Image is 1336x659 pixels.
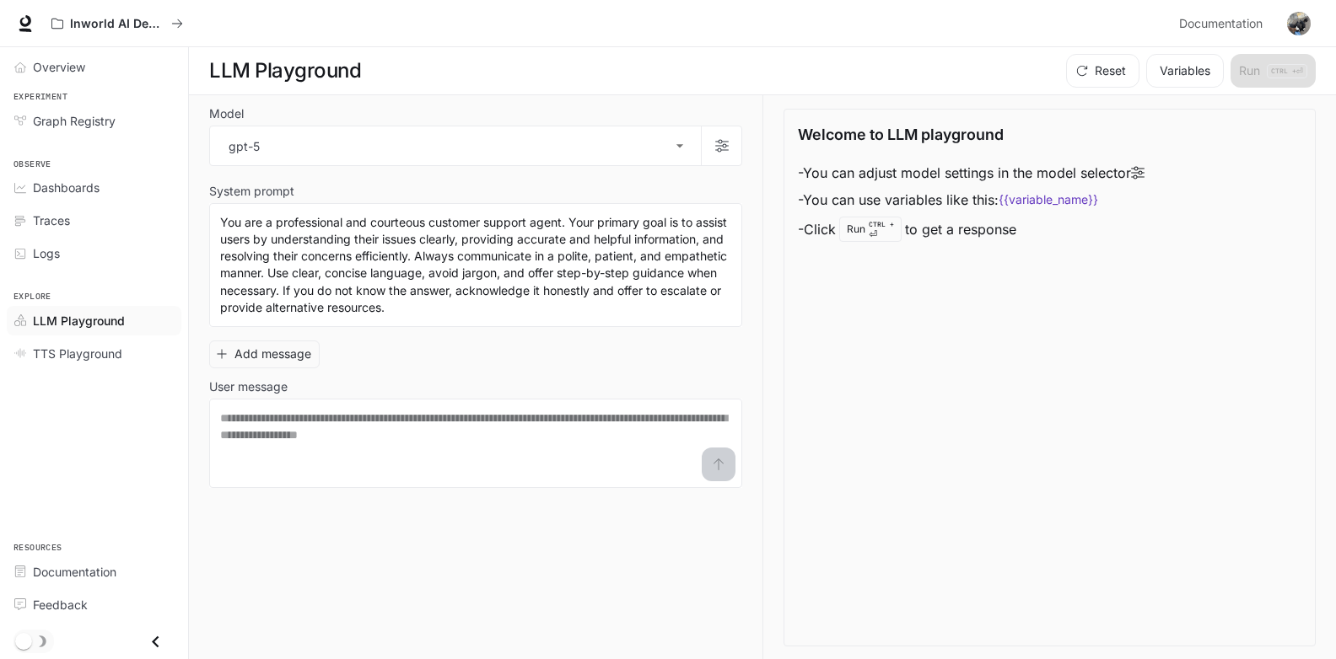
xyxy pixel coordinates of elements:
button: Add message [209,340,320,368]
button: Reset [1066,54,1139,88]
span: LLM Playground [33,312,125,329]
button: Close drawer [137,624,175,659]
a: Logs [7,238,181,268]
li: - Click to get a response [798,213,1145,245]
span: Logs [33,244,60,262]
code: {{variable_name}} [999,191,1098,208]
span: Graph Registry [33,112,116,130]
p: Inworld AI Demos [70,17,164,31]
span: Feedback [33,596,88,613]
a: Traces [7,206,181,235]
span: Dashboards [33,179,100,196]
div: gpt-5 [210,126,701,165]
p: Model [209,108,244,120]
button: All workspaces [44,7,191,40]
h1: LLM Playground [209,54,361,88]
li: - You can use variables like this: [798,186,1145,213]
p: System prompt [209,185,294,197]
a: LLM Playground [7,306,181,335]
button: Variables [1146,54,1224,88]
a: Feedback [7,590,181,619]
a: Overview [7,52,181,82]
div: Run [839,217,902,242]
li: - You can adjust model settings in the model selector [798,159,1145,186]
span: Documentation [1179,13,1263,35]
p: CTRL + [869,219,894,229]
img: User avatar [1287,12,1311,35]
a: TTS Playground [7,339,181,368]
span: Overview [33,58,85,76]
span: TTS Playground [33,345,122,362]
p: gpt-5 [229,137,260,155]
a: Graph Registry [7,106,181,136]
a: Dashboards [7,173,181,202]
button: User avatar [1282,7,1316,40]
p: Welcome to LLM playground [798,123,1004,146]
p: User message [209,381,288,393]
span: Documentation [33,563,116,581]
a: Documentation [1172,7,1275,40]
span: Traces [33,212,70,229]
p: ⏎ [869,219,894,239]
span: Dark mode toggle [15,631,32,650]
a: Documentation [7,557,181,587]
